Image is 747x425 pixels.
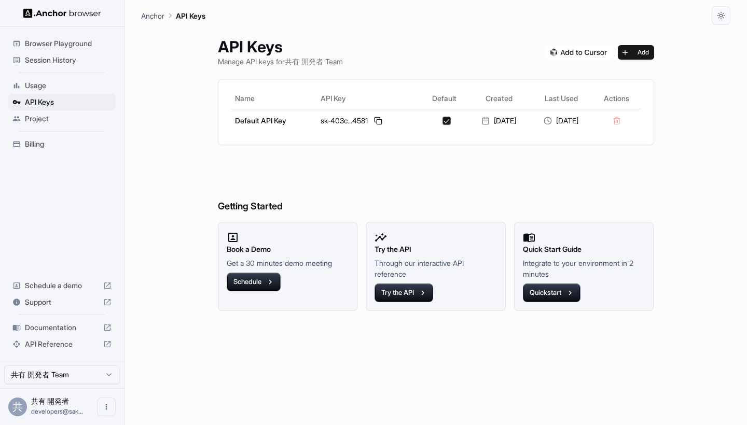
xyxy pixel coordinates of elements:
[523,284,580,302] button: Quickstart
[618,45,654,60] button: Add
[534,116,588,126] div: [DATE]
[25,139,112,149] span: Billing
[421,88,468,109] th: Default
[25,297,99,307] span: Support
[25,80,112,91] span: Usage
[25,280,99,291] span: Schedule a demo
[472,116,526,126] div: [DATE]
[8,336,116,352] div: API Reference
[321,115,417,127] div: sk-403c...4581
[25,322,99,333] span: Documentation
[375,284,433,302] button: Try the API
[8,294,116,310] div: Support
[8,52,116,68] div: Session History
[218,158,654,214] h6: Getting Started
[8,77,116,94] div: Usage
[8,277,116,294] div: Schedule a demo
[8,319,116,336] div: Documentation
[8,398,27,416] div: 共
[372,115,384,127] button: Copy API key
[176,10,205,21] p: API Keys
[316,88,421,109] th: API Key
[227,244,349,255] h2: Book a Demo
[25,97,112,107] span: API Keys
[8,136,116,152] div: Billing
[25,38,112,49] span: Browser Playground
[530,88,592,109] th: Last Used
[97,398,116,416] button: Open menu
[546,45,612,60] img: Add anchorbrowser MCP server to Cursor
[218,37,343,56] h1: API Keys
[23,8,101,18] img: Anchor Logo
[8,35,116,52] div: Browser Playground
[375,244,497,255] h2: Try the API
[231,88,317,109] th: Name
[218,56,343,67] p: Manage API keys for 共有 開発者 Team
[227,258,349,268] p: Get a 30 minutes demo meeting
[25,339,99,349] span: API Reference
[231,109,317,132] td: Default API Key
[25,114,112,124] span: Project
[8,94,116,110] div: API Keys
[31,396,69,405] span: 共有 開発者
[141,10,205,21] nav: breadcrumb
[25,55,112,65] span: Session History
[141,10,164,21] p: Anchor
[468,88,530,109] th: Created
[375,258,497,279] p: Through our interactive API reference
[523,244,645,255] h2: Quick Start Guide
[8,110,116,127] div: Project
[31,407,83,415] span: developers@sakurakids-sc.jp
[227,273,281,291] button: Schedule
[592,88,641,109] th: Actions
[523,258,645,279] p: Integrate to your environment in 2 minutes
